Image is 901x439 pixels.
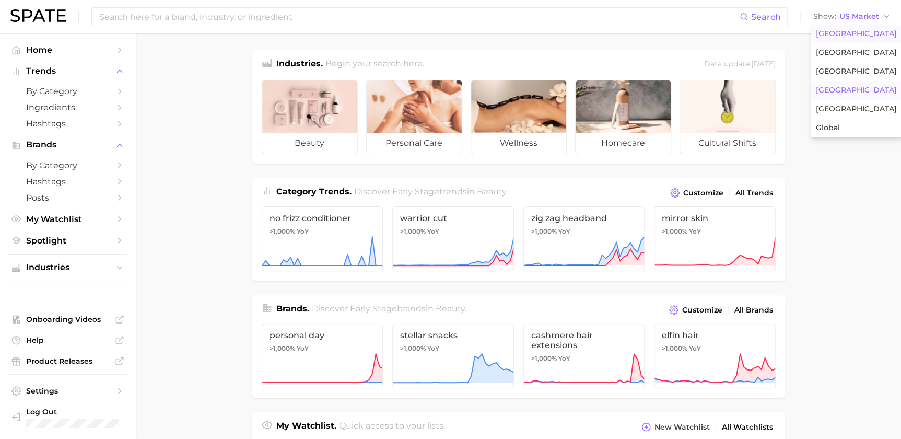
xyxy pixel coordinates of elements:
a: All Brands [732,303,776,317]
span: Industries [26,263,110,272]
span: Product Releases [26,356,110,366]
div: Data update: [DATE] [704,57,776,72]
h1: My Watchlist. [276,420,336,434]
span: All Brands [734,306,773,315]
a: by Category [8,157,127,174]
span: zig zag headband [531,213,637,223]
span: Brands . [276,304,309,314]
span: mirror skin [662,213,768,223]
span: stellar snacks [400,330,506,340]
span: no frizz conditioner [270,213,376,223]
a: Log out. Currently logged in with e-mail jek@cosmax.com. [8,404,127,431]
button: Brands [8,137,127,153]
button: Trends [8,63,127,79]
span: YoY [689,344,701,353]
span: [GEOGRAPHIC_DATA] [816,48,897,57]
button: Industries [8,260,127,275]
a: homecare [575,80,671,154]
span: [GEOGRAPHIC_DATA] [816,105,897,113]
span: personal day [270,330,376,340]
span: beauty [436,304,465,314]
a: Help [8,332,127,348]
span: homecare [576,133,671,154]
button: Customize [668,186,726,200]
span: YoY [427,344,439,353]
span: New Watchlist [654,423,710,432]
a: Product Releases [8,353,127,369]
a: mirror skin>1,000% YoY [654,206,776,271]
span: >1,000% [531,227,557,235]
span: Global [816,123,840,132]
span: Customize [682,306,722,315]
a: My Watchlist [8,211,127,227]
a: Spotlight [8,233,127,249]
span: cultural shifts [680,133,775,154]
a: Hashtags [8,174,127,190]
span: All Trends [735,189,773,198]
span: Help [26,336,110,345]
span: Discover Early Stage brands in . [312,304,466,314]
span: Discover Early Stage trends in . [354,187,508,197]
a: beauty [262,80,358,154]
span: Settings [26,386,110,396]
h1: Industries. [276,57,323,72]
a: stellar snacks>1,000% YoY [392,324,514,388]
span: elfin hair [662,330,768,340]
span: Trends [26,66,110,76]
span: Onboarding Videos [26,315,110,324]
span: >1,000% [531,354,557,362]
button: Customize [666,303,724,317]
span: beauty [477,187,506,197]
span: wellness [471,133,566,154]
a: cultural shifts [680,80,776,154]
span: YoY [558,227,570,236]
a: Onboarding Videos [8,311,127,327]
h2: Quick access to your lists. [339,420,445,434]
span: Ingredients [26,102,110,112]
span: All Watchlists [722,423,773,432]
span: personal care [367,133,462,154]
span: Customize [683,189,723,198]
span: >1,000% [400,227,426,235]
span: Brands [26,140,110,149]
a: Home [8,42,127,58]
span: Hashtags [26,119,110,129]
span: YoY [689,227,701,236]
a: cashmere hair extensions>1,000% YoY [523,324,645,388]
span: by Category [26,86,110,96]
h2: Begin your search here. [325,57,424,72]
a: zig zag headband>1,000% YoY [523,206,645,271]
a: no frizz conditioner>1,000% YoY [262,206,383,271]
span: warrior cut [400,213,506,223]
input: Search here for a brand, industry, or ingredient [98,8,740,26]
span: >1,000% [270,344,295,352]
span: >1,000% [662,227,687,235]
span: Log Out [26,407,119,417]
img: SPATE [10,9,66,22]
a: elfin hair>1,000% YoY [654,324,776,388]
button: ShowUS Market [811,10,893,24]
a: personal day>1,000% YoY [262,324,383,388]
a: Settings [8,383,127,399]
span: My Watchlist [26,214,110,224]
a: by Category [8,83,127,99]
span: Hashtags [26,177,110,187]
span: Spotlight [26,236,110,246]
span: US Market [839,14,879,19]
a: warrior cut>1,000% YoY [392,206,514,271]
span: >1,000% [400,344,426,352]
span: [GEOGRAPHIC_DATA] [816,29,897,38]
span: beauty [262,133,357,154]
a: Ingredients [8,99,127,115]
span: [GEOGRAPHIC_DATA] [816,67,897,76]
a: personal care [366,80,462,154]
span: YoY [297,344,309,353]
a: wellness [471,80,567,154]
span: YoY [427,227,439,236]
span: Show [813,14,836,19]
span: cashmere hair extensions [531,330,637,350]
a: Posts [8,190,127,206]
span: Category Trends . [276,187,352,197]
span: by Category [26,160,110,170]
span: Posts [26,193,110,203]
